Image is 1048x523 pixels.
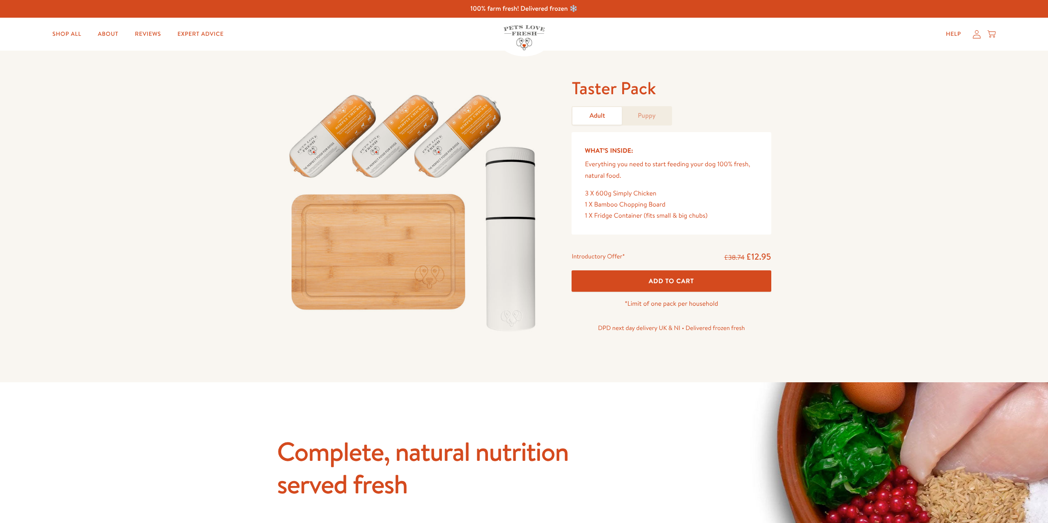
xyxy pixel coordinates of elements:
[572,270,771,292] button: Add To Cart
[171,26,230,42] a: Expert Advice
[277,435,607,500] h2: Complete, natural nutrition served fresh
[939,26,968,42] a: Help
[649,277,694,285] span: Add To Cart
[622,107,671,125] a: Puppy
[277,77,552,341] img: Taster Pack - Adult
[585,210,758,221] div: 1 X Fridge Container (fits small & big chubs)
[585,159,758,181] p: Everything you need to start feeding your dog 100% fresh, natural food.
[572,77,771,100] h1: Taster Pack
[572,298,771,309] p: *Limit of one pack per household
[746,251,771,263] span: £12.95
[585,145,758,156] h5: What’s Inside:
[585,200,665,209] span: 1 X Bamboo Chopping Board
[572,107,622,125] a: Adult
[724,253,745,262] s: £38.74
[46,26,88,42] a: Shop All
[585,188,758,199] div: 3 X 600g Simply Chicken
[572,251,625,263] div: Introductory Offer*
[91,26,125,42] a: About
[504,25,545,50] img: Pets Love Fresh
[572,323,771,333] p: DPD next day delivery UK & NI • Delivered frozen fresh
[128,26,168,42] a: Reviews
